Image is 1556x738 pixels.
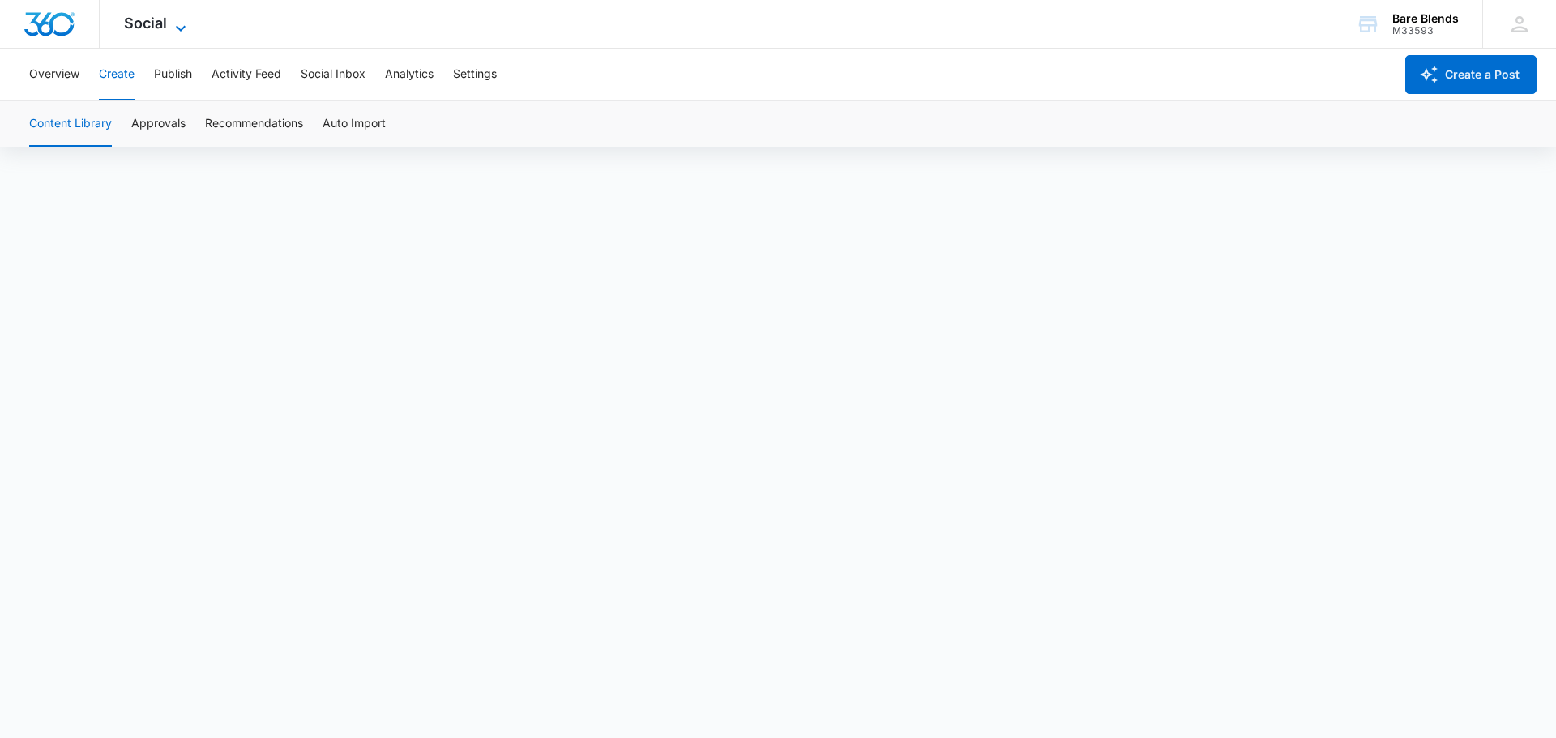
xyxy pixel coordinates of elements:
[323,101,386,147] button: Auto Import
[1392,25,1459,36] div: account id
[29,49,79,100] button: Overview
[154,49,192,100] button: Publish
[1405,55,1537,94] button: Create a Post
[205,101,303,147] button: Recommendations
[29,101,112,147] button: Content Library
[453,49,497,100] button: Settings
[131,101,186,147] button: Approvals
[212,49,281,100] button: Activity Feed
[124,15,167,32] span: Social
[99,49,135,100] button: Create
[385,49,434,100] button: Analytics
[1392,12,1459,25] div: account name
[301,49,365,100] button: Social Inbox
